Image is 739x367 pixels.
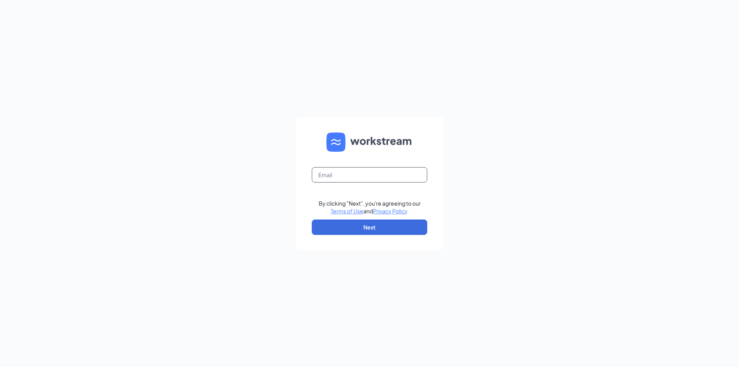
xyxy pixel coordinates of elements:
[319,199,421,215] div: By clicking "Next", you're agreeing to our and .
[326,132,413,152] img: WS logo and Workstream text
[312,167,427,183] input: Email
[373,208,407,215] a: Privacy Policy
[312,220,427,235] button: Next
[331,208,363,215] a: Terms of Use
